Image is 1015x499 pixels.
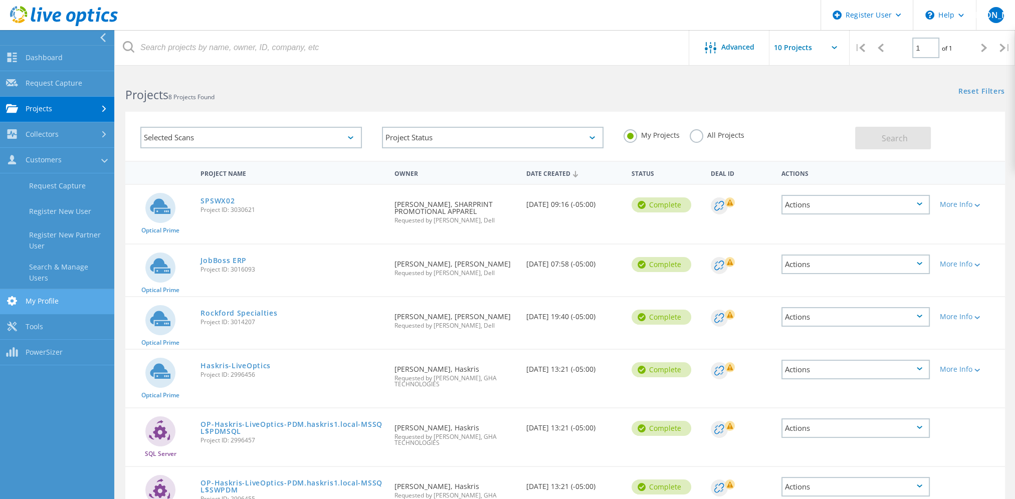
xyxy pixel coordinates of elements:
span: Project ID: 2996457 [200,437,384,443]
a: Rockford Specialties [200,310,277,317]
label: My Projects [624,129,680,139]
span: Optical Prime [141,227,179,233]
div: [DATE] 19:40 (-05:00) [521,297,627,330]
div: [PERSON_NAME], Haskris [389,408,521,456]
div: Actions [781,360,930,379]
span: Search [882,133,908,144]
div: More Info [940,201,1000,208]
div: Owner [389,163,521,182]
span: Advanced [721,44,754,51]
span: Project ID: 3014207 [200,319,384,325]
span: Project ID: 3016093 [200,267,384,273]
div: [DATE] 07:58 (-05:00) [521,244,627,278]
span: Project ID: 3030621 [200,207,384,213]
input: Search projects by name, owner, ID, company, etc [115,30,690,65]
div: Actions [781,255,930,274]
div: Actions [776,163,935,182]
div: | [850,30,870,66]
div: Actions [781,307,930,327]
div: Project Name [195,163,389,182]
span: Requested by [PERSON_NAME], GHA TECHNOLOGIES [394,434,516,446]
span: of 1 [942,44,952,53]
a: Haskris-LiveOptics [200,362,271,369]
div: Status [627,163,706,182]
span: Requested by [PERSON_NAME], Dell [394,323,516,329]
div: [DATE] 09:16 (-05:00) [521,185,627,218]
div: More Info [940,366,1000,373]
svg: \n [925,11,934,20]
a: OP-Haskris-LiveOptics-PDM.haskris1.local-MSSQL$SWPDM [200,479,384,493]
div: More Info [940,313,1000,320]
div: Project Status [382,127,603,148]
div: Complete [632,362,691,377]
span: SQL Server [145,451,176,457]
div: | [994,30,1015,66]
div: [PERSON_NAME], [PERSON_NAME] [389,297,521,339]
div: Actions [781,195,930,214]
b: Projects [125,87,168,103]
a: SPSWX02 [200,197,235,204]
span: Optical Prime [141,287,179,293]
div: Selected Scans [140,127,362,148]
div: Actions [781,477,930,496]
div: Date Created [521,163,627,182]
label: All Projects [690,129,744,139]
a: OP-Haskris-LiveOptics-PDM.haskris1.local-MSSQL$PDMSQL [200,421,384,435]
a: Live Optics Dashboard [10,21,118,28]
span: 8 Projects Found [168,93,215,101]
div: More Info [940,261,1000,268]
div: Complete [632,197,691,212]
div: Deal Id [706,163,776,182]
div: [DATE] 13:21 (-05:00) [521,350,627,383]
span: Requested by [PERSON_NAME], Dell [394,270,516,276]
a: Reset Filters [958,88,1005,96]
div: [PERSON_NAME], SHARPRINT PROMOTIONAL APPAREL [389,185,521,233]
div: [DATE] 13:21 (-05:00) [521,408,627,441]
div: [PERSON_NAME], [PERSON_NAME] [389,244,521,286]
div: Complete [632,257,691,272]
span: Requested by [PERSON_NAME], GHA TECHNOLOGIES [394,375,516,387]
span: Optical Prime [141,392,179,398]
div: [PERSON_NAME], Haskris [389,350,521,397]
div: Complete [632,310,691,325]
span: Project ID: 2996456 [200,372,384,378]
div: Actions [781,418,930,438]
div: Complete [632,421,691,436]
span: Optical Prime [141,340,179,346]
button: Search [855,127,931,149]
div: Complete [632,479,691,494]
a: JobBoss ERP [200,257,247,264]
span: Requested by [PERSON_NAME], Dell [394,217,516,223]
